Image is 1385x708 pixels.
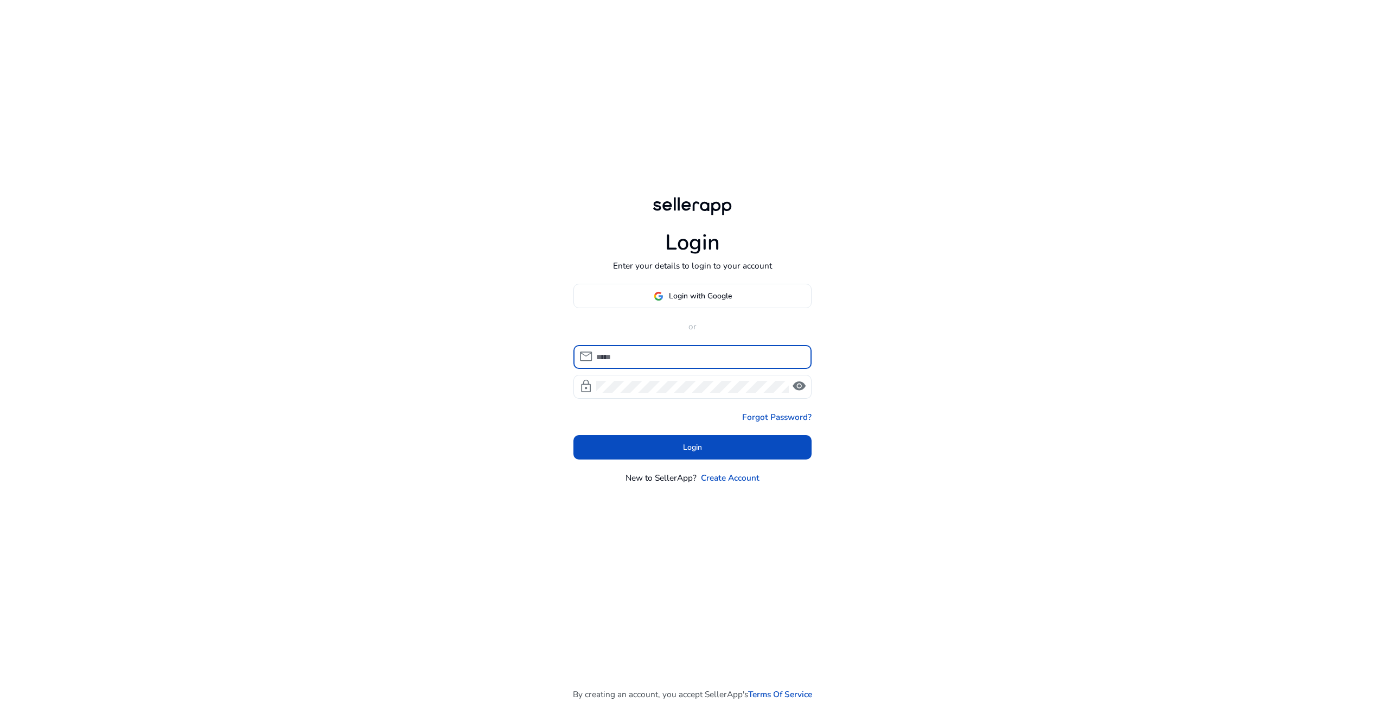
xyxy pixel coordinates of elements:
[792,379,806,393] span: visibility
[573,284,812,308] button: Login with Google
[626,471,697,484] p: New to SellerApp?
[579,379,593,393] span: lock
[701,471,759,484] a: Create Account
[683,442,702,453] span: Login
[669,290,732,302] span: Login with Google
[665,230,720,256] h1: Login
[742,411,812,423] a: Forgot Password?
[654,291,663,301] img: google-logo.svg
[613,259,772,272] p: Enter your details to login to your account
[748,688,812,700] a: Terms Of Service
[573,435,812,460] button: Login
[579,349,593,363] span: mail
[573,320,812,333] p: or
